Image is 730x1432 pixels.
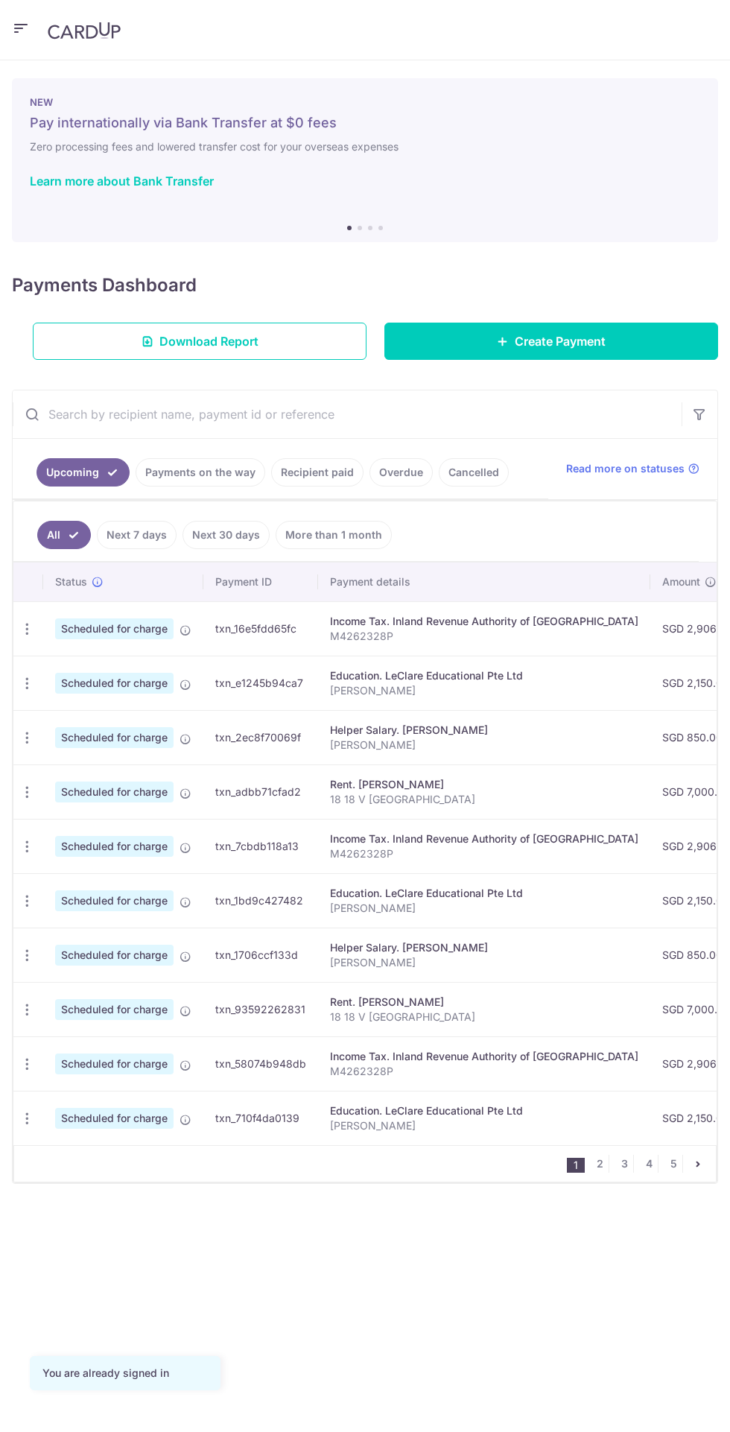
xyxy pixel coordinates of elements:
a: 5 [664,1155,682,1173]
span: Scheduled for charge [55,945,174,966]
span: Scheduled for charge [55,836,174,857]
h5: Pay internationally via Bank Transfer at $0 fees [30,114,700,132]
div: Rent. [PERSON_NAME] [330,995,638,1010]
h4: Payments Dashboard [12,272,197,299]
div: Education. LeClare Educational Pte Ltd [330,886,638,901]
td: txn_16e5fdd65fc [203,601,318,656]
a: Recipient paid [271,458,364,487]
span: Amount [662,574,700,589]
td: txn_7cbdb118a13 [203,819,318,873]
span: Status [55,574,87,589]
div: Income Tax. Inland Revenue Authority of [GEOGRAPHIC_DATA] [330,614,638,629]
p: 18 18 V [GEOGRAPHIC_DATA] [330,792,638,807]
h6: Zero processing fees and lowered transfer cost for your overseas expenses [30,138,700,156]
a: Overdue [369,458,433,487]
a: Next 7 days [97,521,177,549]
a: Create Payment [384,323,718,360]
p: M4262328P [330,1064,638,1079]
div: You are already signed in [42,1366,208,1381]
span: Download Report [159,332,258,350]
li: 1 [567,1158,585,1173]
span: Scheduled for charge [55,1054,174,1074]
a: More than 1 month [276,521,392,549]
a: 4 [640,1155,658,1173]
td: txn_e1245b94ca7 [203,656,318,710]
span: Read more on statuses [566,461,685,476]
div: Education. LeClare Educational Pte Ltd [330,668,638,683]
td: txn_710f4da0139 [203,1091,318,1145]
div: Income Tax. Inland Revenue Authority of [GEOGRAPHIC_DATA] [330,831,638,846]
span: Create Payment [515,332,606,350]
td: txn_1bd9c427482 [203,873,318,928]
div: Education. LeClare Educational Pte Ltd [330,1103,638,1118]
span: Scheduled for charge [55,782,174,802]
span: Scheduled for charge [55,618,174,639]
span: Scheduled for charge [55,673,174,694]
a: Learn more about Bank Transfer [30,174,214,188]
p: M4262328P [330,846,638,861]
td: txn_2ec8f70069f [203,710,318,764]
a: Next 30 days [182,521,270,549]
a: Upcoming [36,458,130,487]
div: Income Tax. Inland Revenue Authority of [GEOGRAPHIC_DATA] [330,1049,638,1064]
p: M4262328P [330,629,638,644]
td: txn_58074b948db [203,1036,318,1091]
a: Download Report [33,323,366,360]
p: [PERSON_NAME] [330,955,638,970]
p: [PERSON_NAME] [330,1118,638,1133]
div: Helper Salary. [PERSON_NAME] [330,723,638,738]
a: Read more on statuses [566,461,699,476]
th: Payment details [318,563,650,601]
span: Scheduled for charge [55,999,174,1020]
a: All [37,521,91,549]
div: Rent. [PERSON_NAME] [330,777,638,792]
a: Payments on the way [136,458,265,487]
p: 18 18 V [GEOGRAPHIC_DATA] [330,1010,638,1024]
img: CardUp [48,22,121,39]
th: Payment ID [203,563,318,601]
p: [PERSON_NAME] [330,738,638,753]
td: txn_1706ccf133d [203,928,318,982]
td: txn_adbb71cfad2 [203,764,318,819]
input: Search by recipient name, payment id or reference [13,390,682,438]
p: [PERSON_NAME] [330,683,638,698]
p: [PERSON_NAME] [330,901,638,916]
a: Cancelled [439,458,509,487]
a: 2 [591,1155,609,1173]
a: 3 [615,1155,633,1173]
span: Scheduled for charge [55,1108,174,1129]
span: Scheduled for charge [55,890,174,911]
p: NEW [30,96,700,108]
span: Scheduled for charge [55,727,174,748]
td: txn_93592262831 [203,982,318,1036]
nav: pager [567,1146,716,1182]
div: Helper Salary. [PERSON_NAME] [330,940,638,955]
